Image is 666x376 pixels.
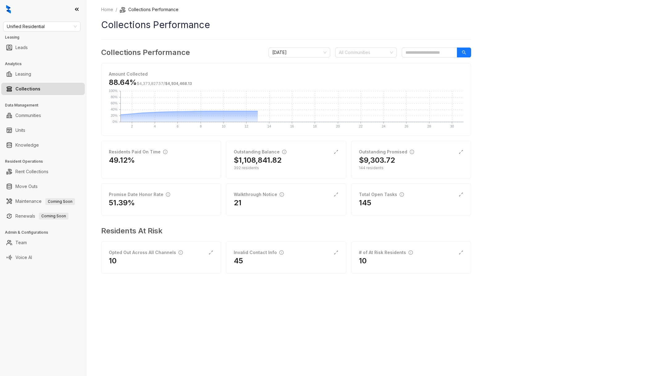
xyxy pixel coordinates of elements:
span: search [462,50,466,55]
a: Home [100,6,114,13]
h3: Data Management [5,102,86,108]
h3: 88.64% [109,77,192,87]
h2: 145 [359,198,371,208]
span: info-circle [410,150,414,154]
span: expand-alt [334,149,339,154]
h2: 45 [234,256,243,266]
text: 26 [405,124,408,128]
h3: Admin & Configurations [5,230,86,235]
li: Collections Performance [120,6,179,13]
text: 0% [113,120,117,123]
li: Team [1,236,85,249]
a: Voice AI [15,251,32,264]
li: / [116,6,117,13]
span: expand-alt [208,250,213,255]
h2: 10 [109,256,117,266]
text: 4 [154,124,156,128]
a: Communities [15,109,41,122]
span: info-circle [163,150,167,154]
text: 18 [313,124,317,128]
h3: Collections Performance [101,47,190,58]
span: expand-alt [334,250,339,255]
a: Move Outs [15,180,38,193]
a: Team [15,236,27,249]
li: Maintenance [1,195,85,207]
h2: 51.39% [109,198,135,208]
li: Knowledge [1,139,85,151]
h1: Collections Performance [101,18,471,32]
div: Walkthrough Notice [234,191,284,198]
div: 144 residents [359,165,463,171]
span: info-circle [179,250,183,255]
div: 392 residents [234,165,338,171]
text: 40% [111,107,117,111]
a: Knowledge [15,139,39,151]
div: Total Open Tasks [359,191,404,198]
li: Renewals [1,210,85,222]
text: 60% [111,101,117,105]
div: # of At Risk Residents [359,249,413,256]
span: info-circle [279,250,284,255]
text: 28 [427,124,431,128]
text: 12 [245,124,248,128]
text: 10 [222,124,225,128]
strong: Amount Collected [109,71,148,77]
text: 30 [450,124,454,128]
a: RenewalsComing Soon [15,210,68,222]
text: 14 [267,124,271,128]
li: Collections [1,83,85,95]
span: info-circle [166,192,170,197]
a: Leasing [15,68,31,80]
text: 16 [290,124,294,128]
span: info-circle [282,150,286,154]
a: Rent Collections [15,165,48,178]
text: 22 [359,124,363,128]
span: info-circle [400,192,404,197]
li: Units [1,124,85,136]
span: / [137,81,192,86]
div: Invalid Contact Info [234,249,284,256]
text: 80% [111,95,117,99]
div: Residents Paid On Time [109,148,167,155]
a: Leads [15,41,28,54]
h3: Leasing [5,35,86,40]
div: Outstanding Promised [359,148,414,155]
span: Coming Soon [39,213,68,219]
div: Promise Date Honor Rate [109,191,170,198]
li: Move Outs [1,180,85,193]
h3: Residents At Risk [101,225,466,236]
span: Unified Residential [7,22,77,31]
li: Leads [1,41,85,54]
text: 8 [200,124,202,128]
div: Opted Out Across All Channels [109,249,183,256]
div: Outstanding Balance [234,148,286,155]
span: Coming Soon [45,198,75,205]
span: $4,934,468.13 [165,81,192,86]
li: Rent Collections [1,165,85,178]
span: info-circle [280,192,284,197]
img: logo [6,5,11,14]
h2: 21 [234,198,241,208]
li: Leasing [1,68,85,80]
h2: 49.12% [109,155,135,165]
span: expand-alt [458,192,463,197]
text: 100% [109,89,117,93]
span: info-circle [409,250,413,255]
h2: $1,108,841.82 [234,155,282,165]
h3: Analytics [5,61,86,67]
a: Collections [15,83,40,95]
text: 20% [111,114,117,117]
span: expand-alt [458,149,463,154]
span: expand-alt [458,250,463,255]
li: Voice AI [1,251,85,264]
h2: 10 [359,256,367,266]
text: 2 [131,124,133,128]
h2: $9,303.72 [359,155,395,165]
text: 24 [382,124,385,128]
h3: Resident Operations [5,159,86,164]
text: 20 [336,124,340,128]
li: Communities [1,109,85,122]
span: expand-alt [334,192,339,197]
text: 6 [177,124,179,128]
a: Units [15,124,25,136]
